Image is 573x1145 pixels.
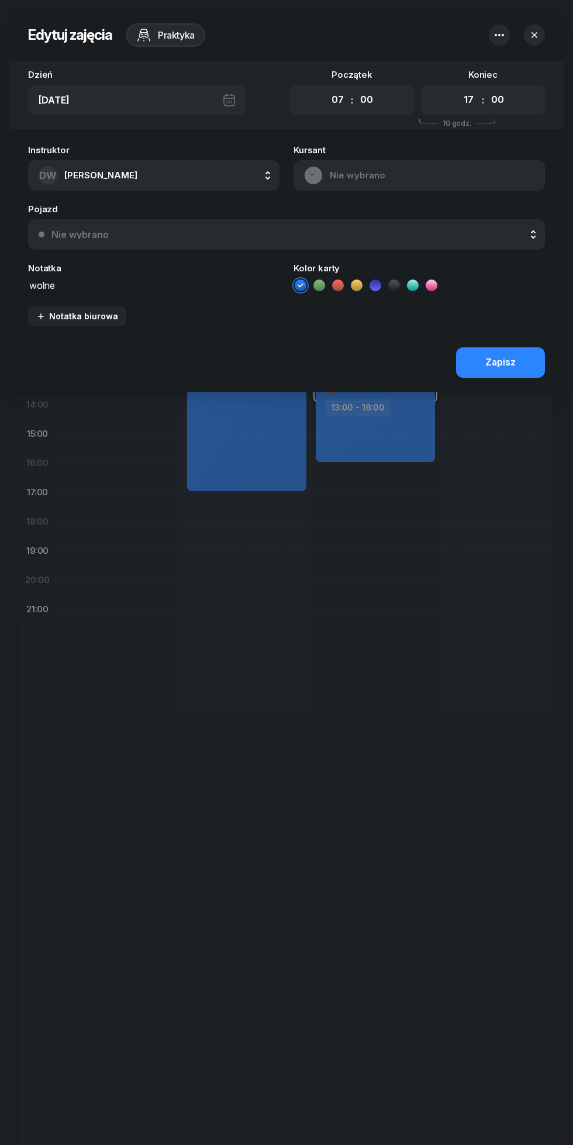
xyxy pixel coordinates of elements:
button: Nie wybrano [28,219,545,250]
div: Notatka biurowa [36,311,118,321]
button: Zapisz [456,347,545,378]
button: Notatka biurowa [28,306,126,326]
div: : [482,93,484,107]
h2: Edytuj zajęcia [28,26,112,44]
div: Zapisz [485,355,516,370]
div: Nie wybrano [51,230,109,239]
span: DW [39,171,57,181]
button: DW[PERSON_NAME] [28,160,279,191]
div: : [351,93,353,107]
span: [PERSON_NAME] [64,170,137,181]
